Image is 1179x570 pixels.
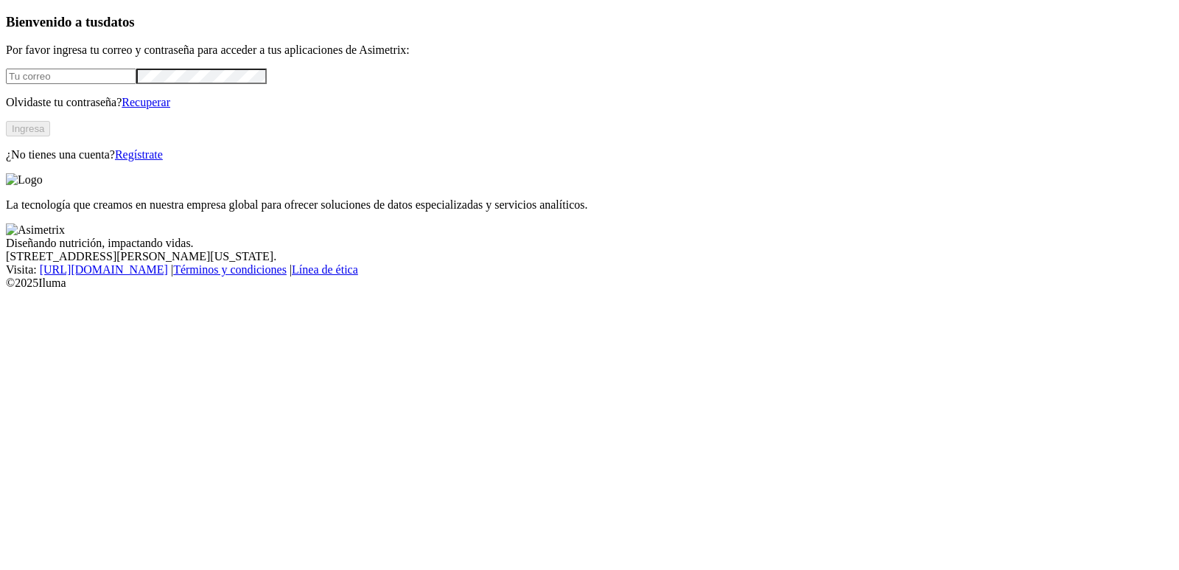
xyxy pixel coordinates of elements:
[6,14,1173,30] h3: Bienvenido a tus
[173,263,287,276] a: Términos y condiciones
[122,96,170,108] a: Recuperar
[40,263,168,276] a: [URL][DOMAIN_NAME]
[6,148,1173,161] p: ¿No tienes una cuenta?
[6,121,50,136] button: Ingresa
[6,173,43,187] img: Logo
[103,14,135,29] span: datos
[6,69,136,84] input: Tu correo
[6,263,1173,277] div: Visita : | |
[6,277,1173,290] div: © 2025 Iluma
[6,198,1173,212] p: La tecnología que creamos en nuestra empresa global para ofrecer soluciones de datos especializad...
[292,263,358,276] a: Línea de ética
[6,223,65,237] img: Asimetrix
[6,250,1173,263] div: [STREET_ADDRESS][PERSON_NAME][US_STATE].
[6,44,1173,57] p: Por favor ingresa tu correo y contraseña para acceder a tus aplicaciones de Asimetrix:
[6,237,1173,250] div: Diseñando nutrición, impactando vidas.
[6,96,1173,109] p: Olvidaste tu contraseña?
[115,148,163,161] a: Regístrate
